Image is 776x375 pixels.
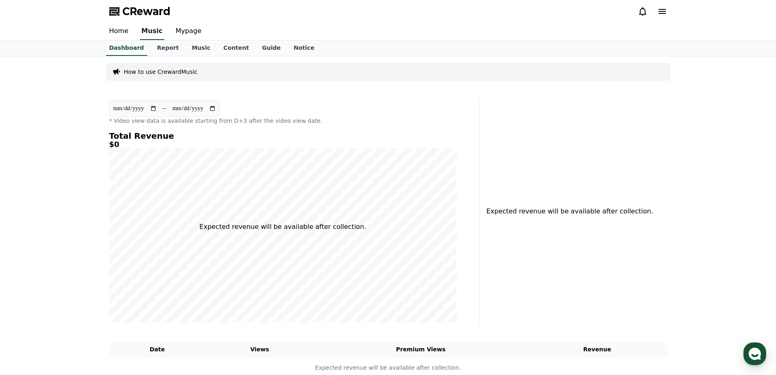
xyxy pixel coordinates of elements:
[68,271,92,278] span: Messages
[185,40,217,56] a: Music
[140,23,164,40] a: Music
[109,131,457,140] h4: Total Revenue
[124,68,198,76] a: How to use CrewardMusic
[2,259,54,279] a: Home
[122,5,170,18] span: CReward
[109,5,170,18] a: CReward
[206,342,314,357] th: Views
[54,259,105,279] a: Messages
[21,271,35,277] span: Home
[255,40,287,56] a: Guide
[162,104,167,113] p: ~
[110,364,667,372] p: Expected revenue will be available after collection.
[105,259,157,279] a: Settings
[109,342,206,357] th: Date
[150,40,186,56] a: Report
[287,40,321,56] a: Notice
[528,342,667,357] th: Revenue
[217,40,256,56] a: Content
[106,40,147,56] a: Dashboard
[121,271,141,277] span: Settings
[103,23,135,40] a: Home
[169,23,208,40] a: Mypage
[486,206,648,216] p: Expected revenue will be available after collection.
[199,222,366,232] p: Expected revenue will be available after collection.
[109,140,457,149] h5: $0
[109,117,457,125] p: * Video view data is available starting from D+3 after the video view date.
[314,342,528,357] th: Premium Views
